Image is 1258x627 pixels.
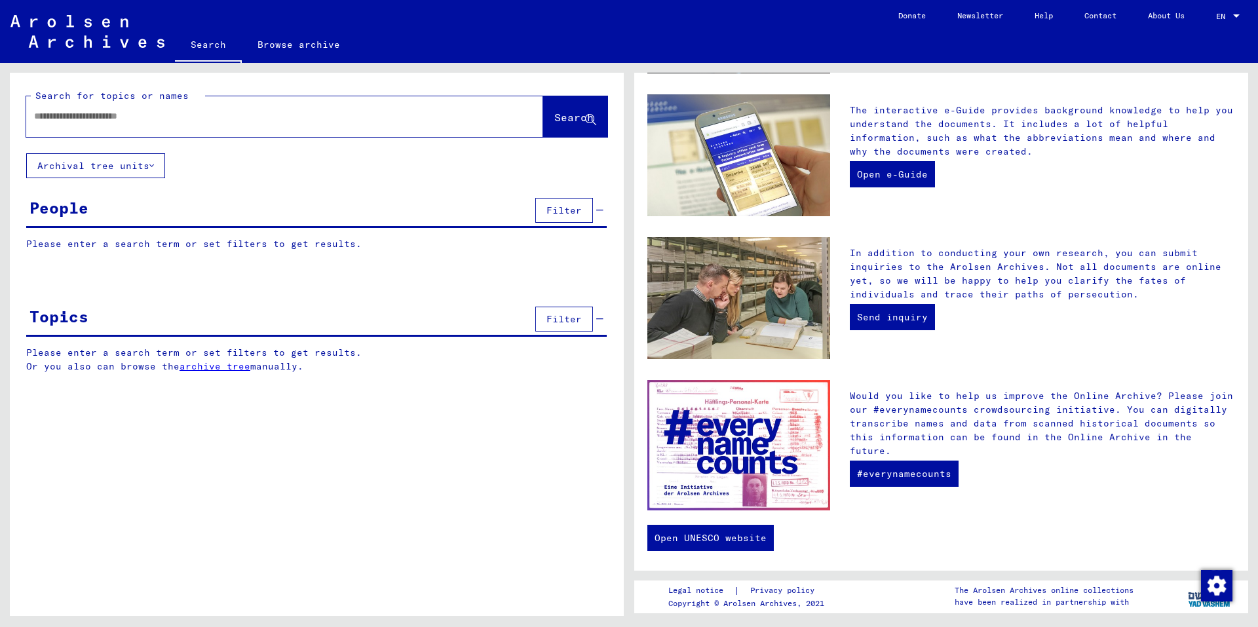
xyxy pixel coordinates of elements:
[242,29,356,60] a: Browse archive
[850,246,1235,301] p: In addition to conducting your own research, you can submit inquiries to the Arolsen Archives. No...
[740,584,830,598] a: Privacy policy
[850,304,935,330] a: Send inquiry
[668,584,734,598] a: Legal notice
[35,90,189,102] mat-label: Search for topics or names
[535,198,593,223] button: Filter
[546,313,582,325] span: Filter
[955,584,1134,596] p: The Arolsen Archives online collections
[955,596,1134,608] p: have been realized in partnership with
[850,461,959,487] a: #everynamecounts
[29,196,88,219] div: People
[850,161,935,187] a: Open e-Guide
[29,305,88,328] div: Topics
[1185,580,1234,613] img: yv_logo.png
[850,104,1235,159] p: The interactive e-Guide provides background knowledge to help you understand the documents. It in...
[647,380,830,510] img: enc.jpg
[1201,570,1232,601] img: Zustimmung ändern
[175,29,242,63] a: Search
[10,15,164,48] img: Arolsen_neg.svg
[26,237,607,251] p: Please enter a search term or set filters to get results.
[647,94,830,216] img: eguide.jpg
[26,153,165,178] button: Archival tree units
[668,584,830,598] div: |
[554,111,594,124] span: Search
[647,525,774,551] a: Open UNESCO website
[668,598,830,609] p: Copyright © Arolsen Archives, 2021
[543,96,607,137] button: Search
[26,346,607,373] p: Please enter a search term or set filters to get results. Or you also can browse the manually.
[535,307,593,332] button: Filter
[546,204,582,216] span: Filter
[850,389,1235,458] p: Would you like to help us improve the Online Archive? Please join our #everynamecounts crowdsourc...
[180,360,250,372] a: archive tree
[1216,11,1225,21] mat-select-trigger: EN
[647,237,830,359] img: inquiries.jpg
